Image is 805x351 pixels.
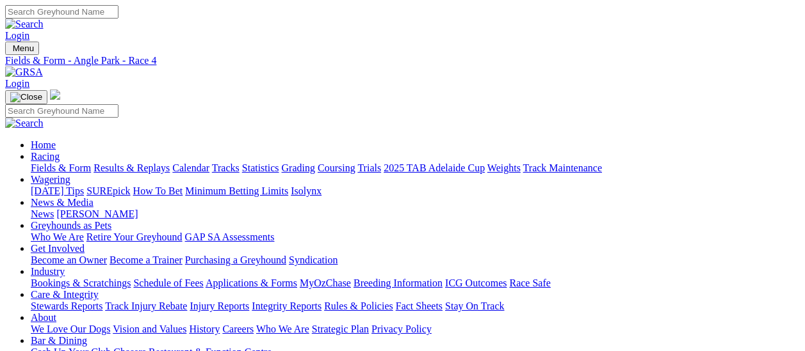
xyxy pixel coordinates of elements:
[110,254,183,265] a: Become a Trainer
[384,162,485,173] a: 2025 TAB Adelaide Cup
[86,185,130,196] a: SUREpick
[185,185,288,196] a: Minimum Betting Limits
[185,254,286,265] a: Purchasing a Greyhound
[312,324,369,334] a: Strategic Plan
[185,231,275,242] a: GAP SA Assessments
[31,208,54,219] a: News
[31,197,94,208] a: News & Media
[10,92,42,102] img: Close
[445,300,504,311] a: Stay On Track
[31,139,56,150] a: Home
[31,277,800,289] div: Industry
[50,90,60,100] img: logo-grsa-white.png
[31,185,84,196] a: [DATE] Tips
[5,104,118,118] input: Search
[242,162,279,173] a: Statistics
[371,324,432,334] a: Privacy Policy
[31,231,84,242] a: Who We Are
[300,277,351,288] a: MyOzChase
[31,243,85,254] a: Get Involved
[487,162,521,173] a: Weights
[31,324,800,335] div: About
[31,174,70,185] a: Wagering
[133,277,203,288] a: Schedule of Fees
[31,185,800,197] div: Wagering
[31,151,60,162] a: Racing
[256,324,309,334] a: Who We Are
[5,66,43,78] img: GRSA
[31,162,800,174] div: Racing
[133,185,183,196] a: How To Bet
[31,289,99,300] a: Care & Integrity
[31,231,800,243] div: Greyhounds as Pets
[31,162,91,173] a: Fields & Form
[357,162,381,173] a: Trials
[289,254,337,265] a: Syndication
[318,162,355,173] a: Coursing
[172,162,209,173] a: Calendar
[94,162,170,173] a: Results & Replays
[206,277,297,288] a: Applications & Forms
[31,254,107,265] a: Become an Owner
[5,30,29,41] a: Login
[31,300,102,311] a: Stewards Reports
[189,324,220,334] a: History
[291,185,321,196] a: Isolynx
[31,220,111,231] a: Greyhounds as Pets
[354,277,443,288] a: Breeding Information
[31,208,800,220] div: News & Media
[5,78,29,89] a: Login
[212,162,240,173] a: Tracks
[31,266,65,277] a: Industry
[5,5,118,19] input: Search
[31,300,800,312] div: Care & Integrity
[445,277,507,288] a: ICG Outcomes
[31,324,110,334] a: We Love Our Dogs
[31,312,56,323] a: About
[31,277,131,288] a: Bookings & Scratchings
[222,324,254,334] a: Careers
[252,300,321,311] a: Integrity Reports
[105,300,187,311] a: Track Injury Rebate
[31,335,87,346] a: Bar & Dining
[86,231,183,242] a: Retire Your Greyhound
[509,277,550,288] a: Race Safe
[113,324,186,334] a: Vision and Values
[523,162,602,173] a: Track Maintenance
[396,300,443,311] a: Fact Sheets
[31,254,800,266] div: Get Involved
[13,43,34,53] span: Menu
[5,19,44,30] img: Search
[282,162,315,173] a: Grading
[5,55,800,66] a: Fields & Form - Angle Park - Race 4
[324,300,393,311] a: Rules & Policies
[5,90,47,104] button: Toggle navigation
[5,118,44,129] img: Search
[56,208,138,219] a: [PERSON_NAME]
[190,300,249,311] a: Injury Reports
[5,42,39,55] button: Toggle navigation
